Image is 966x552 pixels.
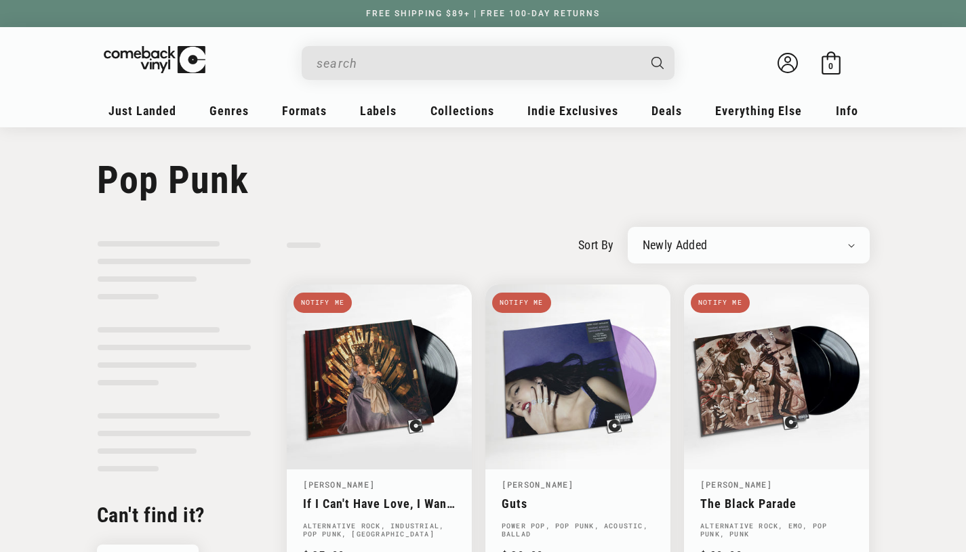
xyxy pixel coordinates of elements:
span: Indie Exclusives [527,104,618,118]
span: 0 [828,61,833,71]
h2: Can't find it? [97,502,251,528]
span: Everything Else [715,104,802,118]
button: Search [639,46,676,80]
a: [PERSON_NAME] [502,479,574,490]
h1: Pop Punk [97,158,870,203]
a: Guts [502,496,654,511]
a: The Black Parade [700,496,853,511]
span: Collections [430,104,494,118]
label: sort by [578,236,614,254]
a: [PERSON_NAME] [700,479,773,490]
div: Search [302,46,675,80]
span: Deals [651,104,682,118]
span: Info [836,104,858,118]
a: FREE SHIPPING $89+ | FREE 100-DAY RETURNS [353,9,613,18]
a: [PERSON_NAME] [303,479,376,490]
input: search [317,49,638,77]
a: If I Can't Have Love, I Want Power [303,496,456,511]
span: Labels [360,104,397,118]
span: Just Landed [108,104,176,118]
span: Formats [282,104,327,118]
span: Genres [209,104,249,118]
